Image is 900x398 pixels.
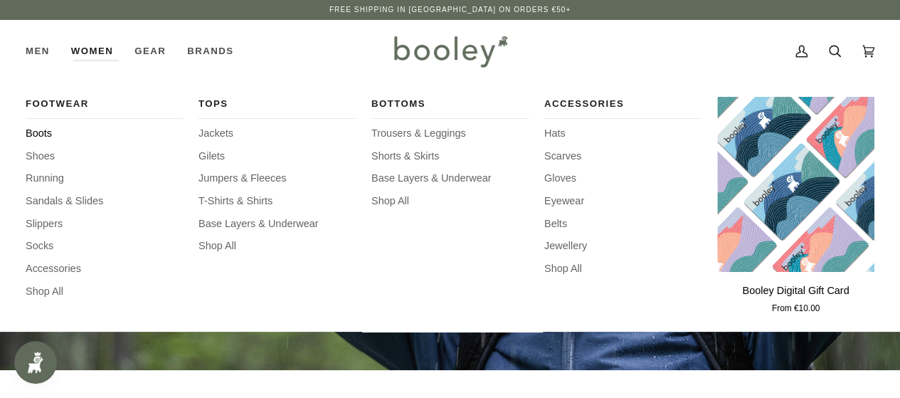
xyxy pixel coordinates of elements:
span: Footwear [26,97,183,111]
a: Booley Digital Gift Card [717,278,874,315]
a: Accessories [26,261,183,277]
a: T-Shirts & Shirts [198,194,356,209]
span: Accessories [544,97,702,111]
a: Shop All [371,194,529,209]
p: Free Shipping in [GEOGRAPHIC_DATA] on Orders €50+ [329,4,571,16]
a: Shop All [544,261,702,277]
span: Gear [134,44,166,58]
a: Gilets [198,149,356,164]
a: Hats [544,126,702,142]
span: From €10.00 [772,303,820,315]
span: Brands [187,44,233,58]
a: Jackets [198,126,356,142]
product-grid-item: Booley Digital Gift Card [717,97,874,315]
a: Shop All [198,239,356,254]
a: Eyewear [544,194,702,209]
a: Base Layers & Underwear [371,171,529,187]
product-grid-item-variant: €10.00 [717,97,874,272]
a: Bottoms [371,97,529,119]
a: Booley Digital Gift Card [717,97,874,272]
a: Shorts & Skirts [371,149,529,164]
a: Socks [26,239,183,254]
a: Gloves [544,171,702,187]
a: Gear [124,20,176,83]
a: Women [60,20,124,83]
a: Men [26,20,60,83]
a: Footwear [26,97,183,119]
a: Boots [26,126,183,142]
img: Booley [388,31,512,72]
span: Women [71,44,113,58]
a: Slippers [26,216,183,232]
a: Base Layers & Underwear [198,216,356,232]
a: Sandals & Slides [26,194,183,209]
a: Jewellery [544,239,702,254]
a: Running [26,171,183,187]
a: Scarves [544,149,702,164]
a: Belts [544,216,702,232]
a: Brands [176,20,244,83]
p: Booley Digital Gift Card [742,283,849,299]
div: Women Footwear Boots Shoes Running Sandals & Slides Slippers Socks Accessories Shop All Tops Jack... [60,20,124,83]
a: Accessories [544,97,702,119]
a: Shop All [26,284,183,300]
a: Jumpers & Fleeces [198,171,356,187]
a: Tops [198,97,356,119]
span: Men [26,44,50,58]
iframe: Button to open loyalty program pop-up [14,341,57,384]
span: Bottoms [371,97,529,111]
span: Tops [198,97,356,111]
a: Shoes [26,149,183,164]
a: Trousers & Leggings [371,126,529,142]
